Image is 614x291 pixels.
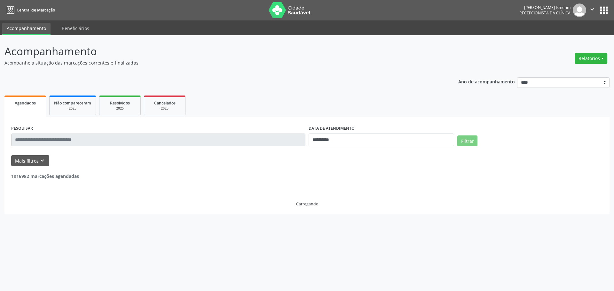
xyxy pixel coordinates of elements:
div: 2025 [104,106,136,111]
button: apps [598,5,610,16]
span: Recepcionista da clínica [519,10,571,16]
div: [PERSON_NAME] Ismerim [519,5,571,10]
button: Relatórios [575,53,607,64]
span: Cancelados [154,100,176,106]
span: Central de Marcação [17,7,55,13]
strong: 1916982 marcações agendadas [11,173,79,179]
a: Beneficiários [57,23,94,34]
a: Central de Marcação [4,5,55,15]
span: Resolvidos [110,100,130,106]
div: 2025 [54,106,91,111]
button:  [586,4,598,17]
span: Não compareceram [54,100,91,106]
i:  [589,6,596,13]
label: DATA DE ATENDIMENTO [309,124,355,134]
button: Filtrar [457,135,477,146]
p: Acompanhe a situação das marcações correntes e finalizadas [4,59,428,66]
div: Carregando [296,201,318,207]
a: Acompanhamento [2,23,51,35]
i: keyboard_arrow_down [39,157,46,164]
label: PESQUISAR [11,124,33,134]
span: Agendados [15,100,36,106]
p: Acompanhamento [4,43,428,59]
div: 2025 [149,106,181,111]
img: img [573,4,586,17]
button: Mais filtroskeyboard_arrow_down [11,155,49,166]
p: Ano de acompanhamento [458,77,515,85]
